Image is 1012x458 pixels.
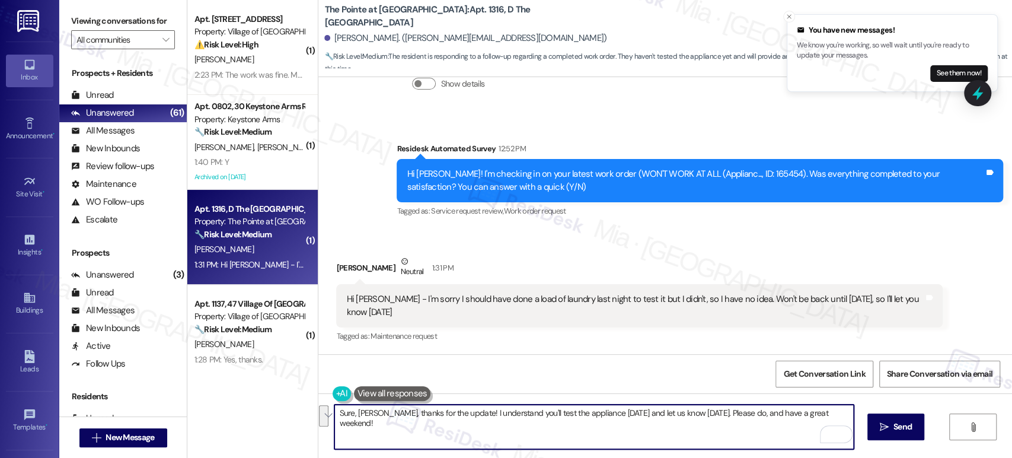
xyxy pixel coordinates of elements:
button: Close toast [783,11,795,23]
img: ResiDesk Logo [17,10,41,32]
textarea: To enrich screen reader interactions, please activate Accessibility in Grammarly extension settings [334,405,853,449]
button: Get Conversation Link [775,361,873,387]
i:  [162,35,169,44]
div: Active [71,340,111,352]
span: [PERSON_NAME] [194,142,257,152]
div: New Inbounds [71,322,140,335]
b: The Pointe at [GEOGRAPHIC_DATA]: Apt. 1316, D The [GEOGRAPHIC_DATA] [324,4,561,29]
a: Insights • [6,230,53,262]
div: Hi [PERSON_NAME]! I'm checking in on your latest work order (WON'T WORK AT ALL (Applianc..., ID: ... [407,168,984,193]
div: [PERSON_NAME] [336,255,943,284]
a: Inbox [6,55,53,87]
span: • [41,246,43,255]
span: [PERSON_NAME] [194,244,254,255]
div: Tagged as: [336,327,943,345]
div: (3) [170,266,187,284]
span: Share Conversation via email [887,368,992,380]
div: 1:31 PM [429,262,453,274]
div: Maintenance [71,178,136,190]
a: Leads [6,346,53,379]
strong: ⚠️ Risk Level: High [194,39,258,50]
i:  [880,422,889,432]
span: [PERSON_NAME] [257,142,317,152]
span: New Message [106,431,154,444]
div: Residents [59,390,187,403]
div: Tagged as: [397,202,1003,220]
strong: 🔧 Risk Level: Medium [194,229,272,240]
span: • [46,421,47,430]
label: Viewing conversations for [71,12,175,30]
div: Archived on [DATE] [193,170,305,185]
div: Unanswered [71,107,134,119]
span: Send [893,421,912,433]
button: New Message [79,428,167,447]
div: 1:31 PM: Hi [PERSON_NAME] - I'm sorry I should have done a load of laundry last night to test it ... [194,259,793,270]
a: Templates • [6,405,53,437]
div: 2:23 PM: The work was fine. My only concern is the cost, as I was told I will have to pay for the... [194,69,742,80]
span: Work order request [503,206,566,216]
div: Property: The Pointe at [GEOGRAPHIC_DATA] [194,215,304,228]
div: 1:40 PM: Y [194,157,229,167]
input: All communities [76,30,156,49]
span: [PERSON_NAME] [194,339,254,349]
span: Get Conversation Link [783,368,865,380]
div: You have new messages! [797,24,988,36]
div: Residesk Automated Survey [397,142,1003,159]
p: We know you're working, so we'll wait until you're ready to update your messages. [797,40,988,61]
div: All Messages [71,125,135,137]
i:  [968,422,977,432]
div: Property: Village of [GEOGRAPHIC_DATA] [194,26,304,38]
div: Apt. 0802, 30 Keystone Arms Rental Community [194,100,304,113]
div: Hi [PERSON_NAME] - I'm sorry I should have done a load of laundry last night to test it but I did... [346,293,924,319]
div: New Inbounds [71,142,140,155]
button: Share Conversation via email [879,361,1000,387]
div: Unread [71,89,114,101]
div: Escalate [71,214,117,226]
span: Service request review , [431,206,503,216]
div: Property: Keystone Arms [194,113,304,126]
span: [PERSON_NAME] [194,54,254,65]
div: Apt. 1137, 47 Village Of [GEOGRAPHIC_DATA] [194,298,304,310]
div: Unread [71,412,114,425]
span: Maintenance request [371,331,437,341]
div: Apt. [STREET_ADDRESS] [194,13,304,26]
i:  [92,433,101,443]
div: Property: Village of [GEOGRAPHIC_DATA] [194,310,304,323]
div: 12:52 PM [496,142,526,155]
a: Site Visit • [6,171,53,203]
div: Unread [71,287,114,299]
strong: 🔧 Risk Level: Medium [194,126,272,137]
div: (61) [167,104,187,122]
div: Prospects [59,247,187,259]
div: WO Follow-ups [71,196,144,208]
strong: 🔧 Risk Level: Medium [194,324,272,335]
label: Show details [440,78,484,90]
div: 1:28 PM: Yes, thanks. [194,354,263,365]
div: Review follow-ups [71,160,154,173]
button: See them now! [930,65,988,82]
button: Send [867,414,925,440]
strong: 🔧 Risk Level: Medium [324,52,387,61]
div: Neutral [398,255,426,280]
a: Buildings [6,288,53,320]
span: : The resident is responding to a follow-up regarding a completed work order. They haven't tested... [324,50,1012,76]
div: All Messages [71,304,135,317]
span: • [53,130,55,138]
div: [PERSON_NAME]. ([PERSON_NAME][EMAIL_ADDRESS][DOMAIN_NAME]) [324,32,606,44]
div: Apt. 1316, D The [GEOGRAPHIC_DATA] [194,203,304,215]
div: Unanswered [71,269,134,281]
div: Prospects + Residents [59,67,187,79]
span: • [43,188,44,196]
div: Follow Ups [71,358,126,370]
